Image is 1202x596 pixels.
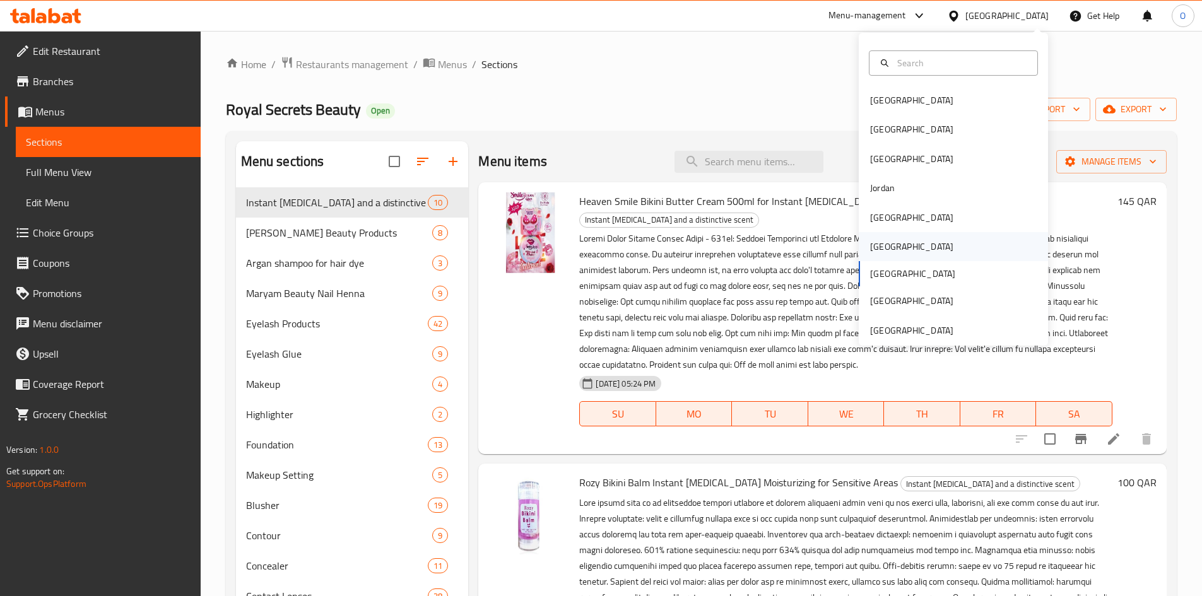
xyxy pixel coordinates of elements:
[428,498,448,513] div: items
[433,530,447,542] span: 9
[488,474,569,554] img: Rozy Bikini Balm Instant Whitening Moisturizing for Sensitive Areas
[381,148,408,175] span: Select all sections
[236,429,469,460] div: Foundation13
[1020,102,1080,117] span: import
[433,469,447,481] span: 5
[1131,424,1162,454] button: delete
[579,231,1112,373] p: Loremi Dolor Sitame Consec Adipi - 631el: Seddoei Temporinci utl Etdolore Magnaaliqua: E admin ve...
[236,308,469,339] div: Eyelash Products42
[5,369,201,399] a: Coverage Report
[5,278,201,308] a: Promotions
[428,437,448,452] div: items
[472,57,476,72] li: /
[246,498,428,513] span: Blusher
[246,316,428,331] span: Eyelash Products
[366,103,395,119] div: Open
[5,218,201,248] a: Choice Groups
[246,377,433,392] span: Makeup
[1117,474,1157,491] h6: 100 QAR
[33,346,191,361] span: Upsell
[585,405,651,423] span: SU
[870,93,953,107] div: [GEOGRAPHIC_DATA]
[432,377,448,392] div: items
[246,407,433,422] span: Highlighter
[1036,401,1112,426] button: SA
[579,473,898,492] span: Rozy Bikini Balm Instant [MEDICAL_DATA] Moisturizing for Sensitive Areas
[246,225,433,240] div: Sarah Beauty Products
[432,528,448,543] div: items
[432,225,448,240] div: items
[438,57,467,72] span: Menus
[675,151,823,173] input: search
[5,66,201,96] a: Branches
[433,409,447,421] span: 2
[432,286,448,301] div: items
[428,195,448,210] div: items
[432,407,448,422] div: items
[5,36,201,66] a: Edit Restaurant
[241,152,324,171] h2: Menu sections
[423,56,467,73] a: Menus
[33,225,191,240] span: Choice Groups
[246,255,433,271] span: Argan shampoo for hair dye
[246,467,433,482] div: Makeup Setting
[1180,9,1186,23] span: O
[870,211,953,225] div: [GEOGRAPHIC_DATA]
[870,122,953,136] div: [GEOGRAPHIC_DATA]
[892,56,1030,70] input: Search
[33,316,191,331] span: Menu disclaimer
[433,348,447,360] span: 9
[889,405,955,423] span: TH
[428,439,447,451] span: 13
[246,558,428,573] span: Concealer
[433,227,447,239] span: 8
[33,377,191,392] span: Coverage Report
[236,187,469,218] div: Instant [MEDICAL_DATA] and a distinctive scent10
[26,165,191,180] span: Full Menu View
[432,255,448,271] div: items
[579,213,759,228] div: Instant skin lightening and a distinctive scent
[960,401,1037,426] button: FR
[236,460,469,490] div: Makeup Setting5
[813,405,880,423] span: WE
[732,401,808,426] button: TU
[246,286,433,301] span: Maryam Beauty Nail Henna
[271,57,276,72] li: /
[901,477,1080,491] span: Instant [MEDICAL_DATA] and a distinctive scent
[656,401,733,426] button: MO
[870,294,953,308] div: [GEOGRAPHIC_DATA]
[5,308,201,339] a: Menu disclaimer
[226,57,266,72] a: Home
[236,490,469,520] div: Blusher19
[488,192,569,273] img: Heaven Smile Bikini Butter Cream 500ml for Instant Whitening and Smoothness
[428,197,447,209] span: 10
[1041,405,1107,423] span: SA
[246,528,433,543] span: Contour
[432,467,448,482] div: items
[33,44,191,59] span: Edit Restaurant
[5,96,201,127] a: Menus
[808,401,885,426] button: WE
[965,405,1032,423] span: FR
[580,213,758,227] span: Instant [MEDICAL_DATA] and a distinctive scent
[737,405,803,423] span: TU
[5,339,201,369] a: Upsell
[870,181,895,195] div: Jordan
[246,346,433,361] span: Eyelash Glue
[246,437,428,452] div: Foundation
[236,248,469,278] div: Argan shampoo for hair dye3
[428,316,448,331] div: items
[226,56,1177,73] nav: breadcrumb
[900,476,1080,491] div: Instant skin lightening and a distinctive scent
[408,146,438,177] span: Sort sections
[428,318,447,330] span: 42
[1066,154,1157,170] span: Manage items
[428,560,447,572] span: 11
[6,463,64,479] span: Get support on:
[33,286,191,301] span: Promotions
